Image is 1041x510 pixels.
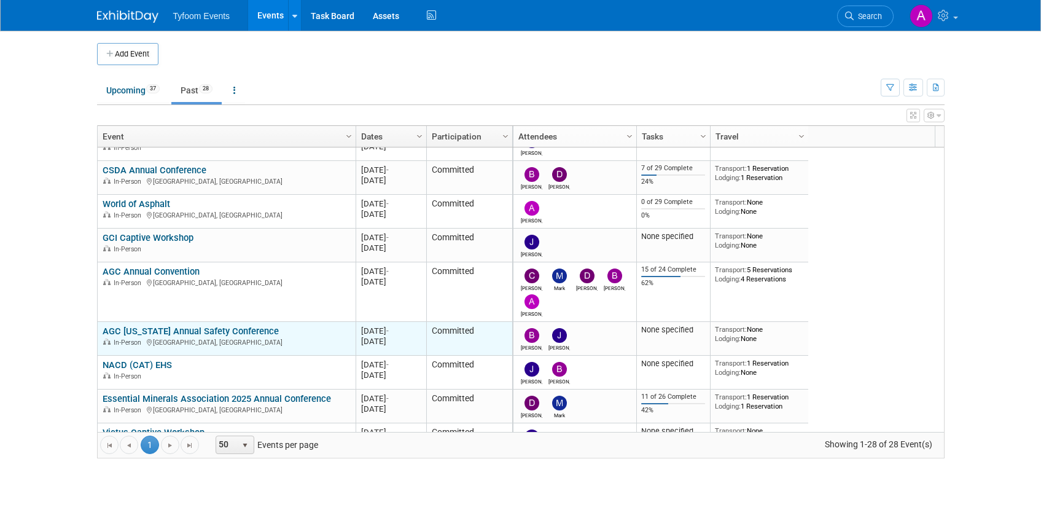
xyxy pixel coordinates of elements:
div: None specified [641,426,705,436]
span: Go to the first page [104,441,114,450]
div: [GEOGRAPHIC_DATA], [GEOGRAPHIC_DATA] [103,404,350,415]
span: Transport: [715,426,747,435]
span: Transport: [715,359,747,367]
span: Go to the next page [165,441,175,450]
span: Transport: [715,198,747,206]
img: Corbin Nelson [524,269,539,283]
a: Upcoming37 [97,79,169,102]
div: None specified [641,325,705,335]
span: In-Person [114,406,145,414]
div: None None [715,232,803,249]
div: 24% [641,178,705,186]
div: 1 Reservation None [715,359,803,377]
div: Drew Peterson [548,182,570,190]
div: 0% [641,211,705,220]
span: - [386,165,389,175]
span: Events per page [200,436,330,454]
a: Participation [432,126,504,147]
img: Adriane Miller [524,294,539,309]
a: Victus Captive Workshop [103,427,205,438]
span: Lodging: [715,139,741,148]
span: In-Person [114,144,145,152]
span: - [386,428,389,437]
div: Drew Peterson [521,410,542,418]
div: [DATE] [361,277,421,287]
span: - [386,394,389,403]
span: Search [854,12,882,21]
span: - [386,326,389,335]
div: Jason Cuskelly [521,148,542,156]
div: [DATE] [361,209,421,219]
a: GCI Captive Workshop [103,232,193,243]
div: [DATE] [361,393,421,404]
span: Showing 1-28 of 28 Event(s) [813,436,943,453]
img: In-Person Event [103,339,111,345]
span: Column Settings [698,131,708,141]
a: Dates [361,126,418,147]
span: 1 [141,436,159,454]
a: Go to the next page [161,436,179,454]
a: Column Settings [342,126,356,144]
div: Brandon Nelson [521,182,542,190]
div: [DATE] [361,232,421,243]
span: Lodging: [715,402,741,410]
span: Lodging: [715,173,741,182]
div: 15 of 24 Complete [641,265,705,274]
div: [GEOGRAPHIC_DATA], [GEOGRAPHIC_DATA] [103,176,350,186]
span: In-Person [114,279,145,287]
div: Mark Nelson [548,283,570,291]
div: [DATE] [361,427,421,437]
div: 1 Reservation 1 Reservation [715,164,803,182]
td: Committed [426,161,512,195]
span: Tyfoom Events [173,11,230,21]
a: AGC [US_STATE] Annual Safety Conference [103,326,279,337]
img: Jason Cuskelly [524,430,539,444]
div: Drew Peterson [576,283,598,291]
span: Column Settings [501,131,510,141]
img: Drew Peterson [580,269,595,283]
img: In-Person Event [103,372,111,379]
div: Brandon Nelson [548,377,570,385]
div: Adriane Miller [521,309,542,317]
span: - [386,360,389,369]
img: ExhibitDay [97,10,158,23]
td: Committed [426,195,512,229]
span: Lodging: [715,368,741,377]
td: Committed [426,262,512,322]
a: Go to the first page [100,436,119,454]
span: Column Settings [344,131,354,141]
img: Brandon Nelson [552,362,567,377]
span: Transport: [715,393,747,401]
div: [GEOGRAPHIC_DATA], [GEOGRAPHIC_DATA] [103,337,350,347]
div: Jason Cuskelly [521,377,542,385]
span: Lodging: [715,207,741,216]
span: Transport: [715,164,747,173]
img: In-Person Event [103,211,111,218]
a: Go to the last page [181,436,199,454]
img: Adriane Miller [524,201,539,216]
div: 11 of 26 Complete [641,393,705,401]
img: Jason Cuskelly [552,328,567,343]
a: CSDA Annual Conference [103,165,206,176]
span: Column Settings [415,131,424,141]
span: In-Person [114,211,145,219]
div: None specified [641,232,705,241]
img: Jason Cuskelly [524,235,539,249]
img: Brandon Nelson [607,269,622,283]
a: Column Settings [696,126,710,144]
a: Column Settings [795,126,808,144]
button: Add Event [97,43,158,65]
span: Go to the previous page [124,441,134,450]
a: Search [837,6,894,27]
img: Drew Peterson [552,167,567,182]
div: [GEOGRAPHIC_DATA], [GEOGRAPHIC_DATA] [103,210,350,220]
span: Lodging: [715,241,741,249]
div: 0 of 29 Complete [641,198,705,206]
div: None None [715,198,803,216]
span: In-Person [114,245,145,253]
a: AGC Annual Convention [103,266,200,277]
td: Committed [426,229,512,262]
img: Mark Nelson [552,396,567,410]
div: Jason Cuskelly [548,343,570,351]
div: [GEOGRAPHIC_DATA], [GEOGRAPHIC_DATA] [103,277,350,288]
